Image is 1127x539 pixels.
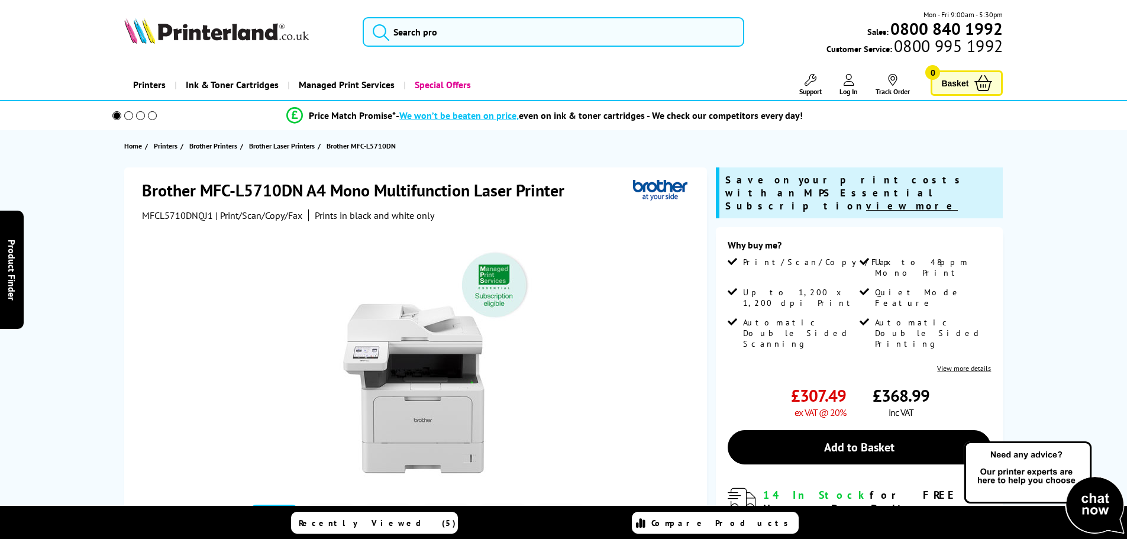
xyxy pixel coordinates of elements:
li: modal_Promise [96,105,994,126]
a: Brother Laser Printers [249,140,318,152]
span: Compare Products [651,518,795,528]
a: Managed Print Services [288,70,403,100]
span: Recently Viewed (5) [299,518,456,528]
i: Prints in black and white only [315,209,434,221]
u: view more [866,199,958,212]
span: £307.49 [791,385,846,406]
a: Ink & Toner Cartridges [175,70,288,100]
span: ex VAT @ 20% [795,406,846,418]
span: Product Finder [6,239,18,300]
span: Up to 1,200 x 1,200 dpi Print [743,287,857,308]
span: Price Match Promise* [309,109,396,121]
span: Home [124,140,142,152]
span: Automatic Double Sided Printing [875,317,989,349]
a: Compare Products [632,512,799,534]
a: Track Order [876,74,910,96]
div: Why buy me? [728,239,991,257]
span: Print/Scan/Copy/Fax [743,257,895,267]
a: Home [124,140,145,152]
a: Log In [839,74,858,96]
span: Printers [154,140,177,152]
a: View more details [937,364,991,373]
span: 0 [925,65,940,80]
span: We won’t be beaten on price, [399,109,519,121]
img: Brother MFC-L5710DN [301,245,533,477]
a: Special Offers [403,70,480,100]
input: Search pro [363,17,744,47]
span: Brother Printers [189,140,237,152]
span: Customer Service: [826,40,1003,54]
img: Open Live Chat window [961,440,1127,537]
a: Add to Basket [728,430,991,464]
span: Basket [941,75,968,91]
span: Brother MFC-L5710DN [327,141,396,150]
span: Sales: [867,26,889,37]
span: Save on your print costs with an MPS Essential Subscription [725,173,965,212]
a: Printerland Logo [124,18,348,46]
img: Brother [633,179,687,201]
span: Ink & Toner Cartridges [186,70,279,100]
a: Recently Viewed (5) [291,512,458,534]
span: 0800 995 1992 [892,40,1003,51]
span: Mon - Fri 9:00am - 5:30pm [923,9,1003,20]
a: Printers [124,70,175,100]
a: Printers [154,140,180,152]
a: Support [799,74,822,96]
span: MFCL5710DNQJ1 [142,209,213,221]
b: 0800 840 1992 [890,18,1003,40]
img: Printerland Logo [124,18,309,44]
a: 0800 840 1992 [889,23,1003,34]
span: £368.99 [873,385,929,406]
a: Brother Printers [189,140,240,152]
span: Log In [839,87,858,96]
span: Automatic Double Sided Scanning [743,317,857,349]
span: inc VAT [889,406,913,418]
span: | Print/Scan/Copy/Fax [215,209,302,221]
span: Up to 48ppm Mono Print [875,257,989,278]
span: 14 In Stock [763,488,870,502]
span: Support [799,87,822,96]
div: for FREE Next Day Delivery [763,488,991,515]
div: - even on ink & toner cartridges - We check our competitors every day! [396,109,803,121]
a: Basket 0 [931,70,1003,96]
span: Quiet Mode Feature [875,287,989,308]
h1: Brother MFC-L5710DN A4 Mono Multifunction Laser Printer [142,179,576,201]
span: Brother Laser Printers [249,140,315,152]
